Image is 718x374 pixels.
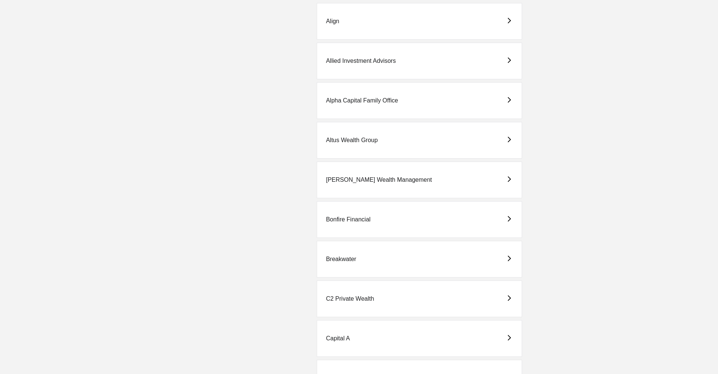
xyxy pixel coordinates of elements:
[326,137,378,144] div: Altus Wealth Group
[326,295,374,302] div: C2 Private Wealth
[326,256,356,263] div: Breakwater
[326,58,396,64] div: Allied Investment Advisors
[326,18,340,25] div: Align
[326,97,398,104] div: Alpha Capital Family Office
[326,177,432,183] div: [PERSON_NAME] Wealth Management
[326,335,350,342] div: Capital A
[326,216,371,223] div: Bonfire Financial
[694,349,714,370] iframe: Open customer support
